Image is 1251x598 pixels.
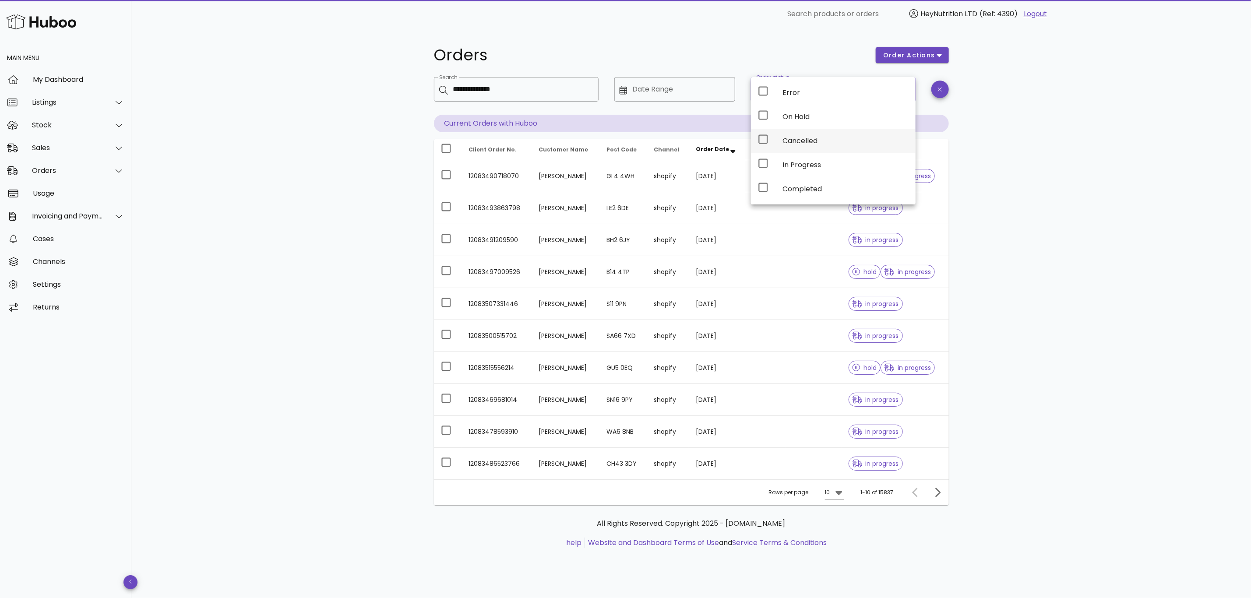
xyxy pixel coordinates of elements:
[539,146,588,153] span: Customer Name
[441,518,942,529] p: All Rights Reserved. Copyright 2025 - [DOMAIN_NAME]
[532,320,600,352] td: [PERSON_NAME]
[980,9,1018,19] span: (Ref: 4390)
[747,139,785,160] th: Carrier
[434,115,949,132] p: Current Orders with Huboo
[462,139,532,160] th: Client Order No.
[876,47,948,63] button: order actions
[32,98,103,106] div: Listings
[599,160,647,192] td: GL4 4WH
[462,256,532,288] td: 12083497009526
[885,269,931,275] span: in progress
[885,365,931,371] span: in progress
[883,51,935,60] span: order actions
[33,303,124,311] div: Returns
[439,74,458,81] label: Search
[462,224,532,256] td: 12083491209590
[33,280,124,288] div: Settings
[689,320,747,352] td: [DATE]
[756,74,789,81] label: Order status
[696,145,729,153] span: Order Date
[647,416,689,448] td: shopify
[606,146,637,153] span: Post Code
[32,212,103,220] div: Invoicing and Payments
[566,538,581,548] a: help
[782,137,909,145] div: Cancelled
[689,416,747,448] td: [DATE]
[33,75,124,84] div: My Dashboard
[33,189,124,197] div: Usage
[462,160,532,192] td: 12083490718070
[462,352,532,384] td: 12083515556214
[599,352,647,384] td: GU5 0EQ
[462,416,532,448] td: 12083478593910
[469,146,517,153] span: Client Order No.
[599,384,647,416] td: SN16 9PY
[532,416,600,448] td: [PERSON_NAME]
[32,121,103,129] div: Stock
[654,146,679,153] span: Channel
[689,288,747,320] td: [DATE]
[532,139,600,160] th: Customer Name
[689,256,747,288] td: [DATE]
[647,384,689,416] td: shopify
[532,288,600,320] td: [PERSON_NAME]
[689,352,747,384] td: [DATE]
[825,489,830,496] div: 10
[689,139,747,160] th: Order Date: Sorted descending. Activate to remove sorting.
[853,205,899,211] span: in progress
[853,461,899,467] span: in progress
[1024,9,1047,19] a: Logout
[599,192,647,224] td: LE2 6DE
[532,192,600,224] td: [PERSON_NAME]
[532,448,600,479] td: [PERSON_NAME]
[782,185,909,193] div: Completed
[532,224,600,256] td: [PERSON_NAME]
[689,192,747,224] td: [DATE]
[647,288,689,320] td: shopify
[647,160,689,192] td: shopify
[853,429,899,435] span: in progress
[462,384,532,416] td: 12083469681014
[462,448,532,479] td: 12083486523766
[6,12,76,31] img: Huboo Logo
[434,47,866,63] h1: Orders
[732,538,827,548] a: Service Terms & Conditions
[32,166,103,175] div: Orders
[861,489,894,496] div: 1-10 of 15837
[689,384,747,416] td: [DATE]
[585,538,827,548] li: and
[647,448,689,479] td: shopify
[647,320,689,352] td: shopify
[462,288,532,320] td: 12083507331446
[853,333,899,339] span: in progress
[532,384,600,416] td: [PERSON_NAME]
[588,538,719,548] a: Website and Dashboard Terms of Use
[599,139,647,160] th: Post Code
[462,320,532,352] td: 12083500515702
[853,365,877,371] span: hold
[782,113,909,121] div: On Hold
[647,224,689,256] td: shopify
[782,161,909,169] div: In Progress
[599,288,647,320] td: S11 9PN
[647,352,689,384] td: shopify
[782,88,909,97] div: Error
[853,301,899,307] span: in progress
[599,320,647,352] td: SA66 7XD
[689,224,747,256] td: [DATE]
[532,256,600,288] td: [PERSON_NAME]
[599,224,647,256] td: BH2 6JY
[32,144,103,152] div: Sales
[599,416,647,448] td: WA6 8NB
[853,269,877,275] span: hold
[930,485,945,500] button: Next page
[825,485,844,500] div: 10Rows per page:
[532,160,600,192] td: [PERSON_NAME]
[33,257,124,266] div: Channels
[647,256,689,288] td: shopify
[33,235,124,243] div: Cases
[689,448,747,479] td: [DATE]
[599,448,647,479] td: CH43 3DY
[689,160,747,192] td: [DATE]
[853,237,899,243] span: in progress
